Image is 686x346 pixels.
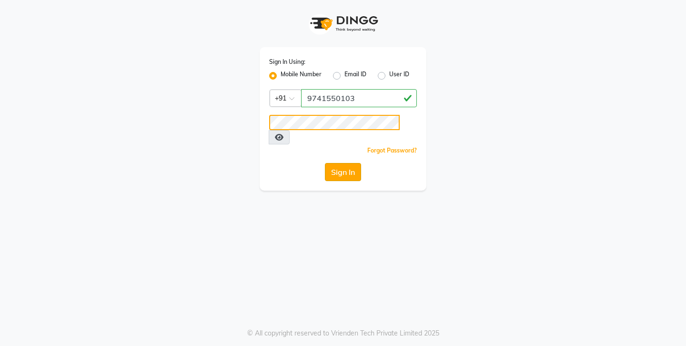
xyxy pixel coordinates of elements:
[305,10,381,38] img: logo1.svg
[344,70,366,81] label: Email ID
[281,70,322,81] label: Mobile Number
[269,115,400,130] input: Username
[301,89,417,107] input: Username
[367,147,417,154] a: Forgot Password?
[269,58,305,66] label: Sign In Using:
[389,70,409,81] label: User ID
[325,163,361,181] button: Sign In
